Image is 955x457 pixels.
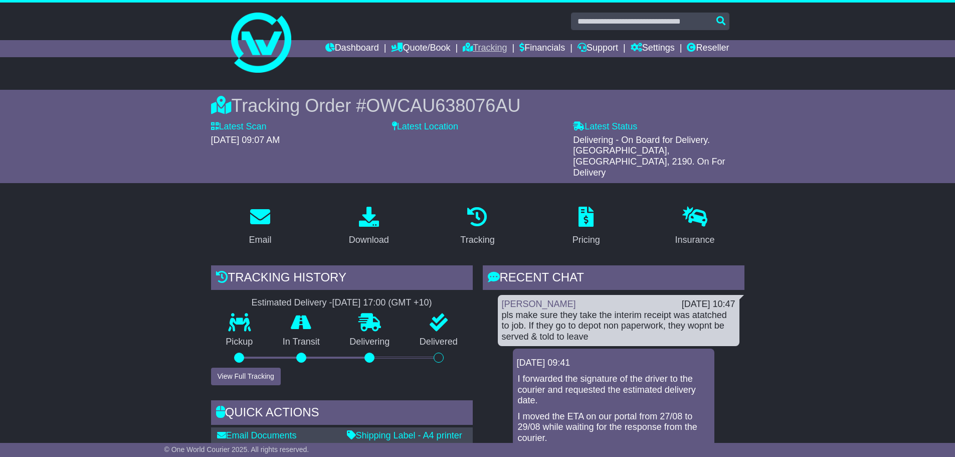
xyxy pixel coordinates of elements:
[572,233,600,247] div: Pricing
[405,337,473,348] p: Delivered
[463,40,507,57] a: Tracking
[578,40,618,57] a: Support
[217,430,297,440] a: Email Documents
[211,297,473,309] div: Estimated Delivery -
[349,233,389,247] div: Download
[669,203,721,250] a: Insurance
[518,411,709,444] p: I moved the ETA on our portal from 27/08 to 29/08 while waiting for the response from the courier.
[675,233,715,247] div: Insurance
[242,203,278,250] a: Email
[518,374,709,406] p: I forwarded the signature of the driver to the courier and requested the estimated delivery date.
[454,203,501,250] a: Tracking
[573,121,637,132] label: Latest Status
[211,135,280,145] span: [DATE] 09:07 AM
[342,203,396,250] a: Download
[573,135,725,178] span: Delivering - On Board for Delivery. [GEOGRAPHIC_DATA], [GEOGRAPHIC_DATA], 2190. On For Delivery
[335,337,405,348] p: Delivering
[682,299,735,310] div: [DATE] 10:47
[519,40,565,57] a: Financials
[347,430,462,440] a: Shipping Label - A4 printer
[517,358,710,369] div: [DATE] 09:41
[249,233,271,247] div: Email
[460,233,494,247] div: Tracking
[211,121,267,132] label: Latest Scan
[211,95,744,116] div: Tracking Order #
[332,297,432,309] div: [DATE] 17:00 (GMT +10)
[366,95,520,116] span: OWCAU638076AU
[631,40,675,57] a: Settings
[502,310,735,343] div: pls make sure they take the interim receipt was atatched to job. If they go to depot non paperwor...
[164,445,309,453] span: © One World Courier 2025. All rights reserved.
[268,337,335,348] p: In Transit
[502,299,576,309] a: [PERSON_NAME]
[483,265,744,292] div: RECENT CHAT
[566,203,607,250] a: Pricing
[211,265,473,292] div: Tracking history
[211,337,268,348] p: Pickup
[211,368,281,385] button: View Full Tracking
[211,400,473,427] div: Quick Actions
[325,40,379,57] a: Dashboard
[391,40,450,57] a: Quote/Book
[687,40,729,57] a: Reseller
[392,121,458,132] label: Latest Location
